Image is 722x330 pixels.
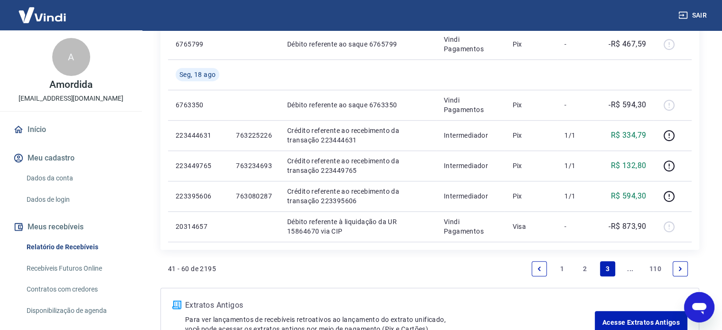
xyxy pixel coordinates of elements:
[444,191,497,201] p: Intermediador
[444,161,497,170] p: Intermediador
[23,280,131,299] a: Contratos com credores
[512,191,549,201] p: Pix
[609,221,646,232] p: -R$ 873,90
[287,126,429,145] p: Crédito referente ao recebimento da transação 223444631
[176,100,221,110] p: 6763350
[673,261,688,276] a: Next page
[564,39,592,49] p: -
[512,161,549,170] p: Pix
[600,261,615,276] a: Page 3 is your current page
[444,35,497,54] p: Vindi Pagamentos
[676,7,711,24] button: Sair
[287,217,429,236] p: Débito referente à liquidação da UR 15864670 via CIP
[512,100,549,110] p: Pix
[49,80,93,90] p: Amordida
[176,161,221,170] p: 223449765
[11,0,73,29] img: Vindi
[23,259,131,278] a: Recebíveis Futuros Online
[564,191,592,201] p: 1/1
[444,217,497,236] p: Vindi Pagamentos
[176,222,221,231] p: 20314657
[176,39,221,49] p: 6765799
[564,222,592,231] p: -
[23,169,131,188] a: Dados da conta
[646,261,665,276] a: Page 110
[512,131,549,140] p: Pix
[11,217,131,237] button: Meus recebíveis
[185,300,595,311] p: Extratos Antigos
[23,237,131,257] a: Relatório de Recebíveis
[512,222,549,231] p: Visa
[609,99,646,111] p: -R$ 594,30
[623,261,638,276] a: Jump forward
[611,160,647,171] p: R$ 132,80
[236,191,272,201] p: 763080287
[564,100,592,110] p: -
[52,38,90,76] div: A
[287,100,429,110] p: Débito referente ao saque 6763350
[532,261,547,276] a: Previous page
[609,38,646,50] p: -R$ 467,59
[176,131,221,140] p: 223444631
[564,131,592,140] p: 1/1
[19,94,123,104] p: [EMAIL_ADDRESS][DOMAIN_NAME]
[11,119,131,140] a: Início
[172,301,181,309] img: ícone
[179,70,216,79] span: Seg, 18 ago
[168,264,216,273] p: 41 - 60 de 2195
[611,130,647,141] p: R$ 334,79
[684,292,714,322] iframe: Botão para abrir a janela de mensagens
[444,131,497,140] p: Intermediador
[236,131,272,140] p: 763225226
[512,39,549,49] p: Pix
[23,301,131,321] a: Disponibilização de agenda
[611,190,647,202] p: R$ 594,30
[577,261,592,276] a: Page 2
[444,95,497,114] p: Vindi Pagamentos
[236,161,272,170] p: 763234693
[287,156,429,175] p: Crédito referente ao recebimento da transação 223449765
[176,191,221,201] p: 223395606
[564,161,592,170] p: 1/1
[23,190,131,209] a: Dados de login
[11,148,131,169] button: Meu cadastro
[287,39,429,49] p: Débito referente ao saque 6765799
[287,187,429,206] p: Crédito referente ao recebimento da transação 223395606
[554,261,570,276] a: Page 1
[528,257,692,280] ul: Pagination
